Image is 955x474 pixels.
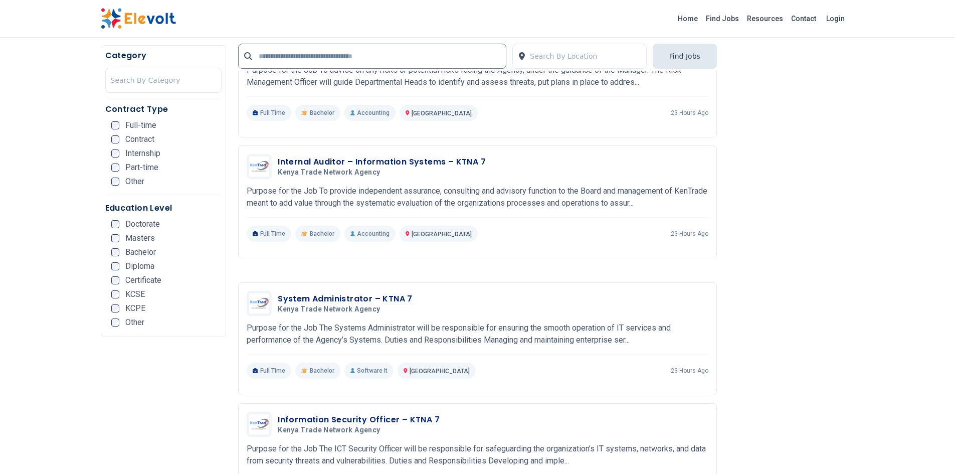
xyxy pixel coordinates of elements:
h5: Education Level [105,202,222,214]
input: Diploma [111,262,119,270]
span: Other [125,178,144,186]
span: [GEOGRAPHIC_DATA] [410,368,470,375]
p: Purpose for the Job To provide independent assurance, consulting and advisory function to the Boa... [247,185,708,209]
a: Kenya Trade Network AgencyAssistant Manager Risk Management & Compliance – KTNA 4Kenya Trade Netw... [247,33,708,121]
a: Login [820,9,851,29]
h5: Category [105,50,222,62]
span: [GEOGRAPHIC_DATA] [412,231,472,238]
p: Purpose for the Job To advise on any risks or potential risks facing the Agency, under the guidan... [247,64,708,88]
img: Kenya Trade Network Agency [249,156,269,177]
span: Kenya Trade Network Agency [278,305,380,314]
span: Bachelor [310,109,334,117]
span: KCPE [125,304,145,312]
input: Masters [111,234,119,242]
iframe: Chat Widget [905,426,955,474]
p: Accounting [344,226,396,242]
span: Doctorate [125,220,160,228]
iframe: Advertisement [729,45,855,346]
span: Certificate [125,276,161,284]
input: Part-time [111,164,119,172]
span: Full-time [125,121,156,129]
a: Home [674,11,702,27]
span: Contract [125,135,154,143]
a: Kenya Trade Network AgencySystem Administrator – KTNA 7Kenya Trade Network AgencyPurpose for the ... [247,291,708,379]
span: Internship [125,149,160,157]
img: Kenya Trade Network Agency [249,414,269,434]
p: Accounting [344,105,396,121]
h5: Contract Type [105,103,222,115]
p: Full Time [247,363,291,379]
p: Purpose for the Job The ICT Security Officer will be responsible for safeguarding the organizatio... [247,443,708,467]
a: Kenya Trade Network AgencyInternal Auditor – Information Systems – KTNA 7Kenya Trade Network Agen... [247,154,708,242]
input: Internship [111,149,119,157]
input: Full-time [111,121,119,129]
input: Contract [111,135,119,143]
span: [GEOGRAPHIC_DATA] [412,110,472,117]
h3: Information Security Officer – KTNA 7 [278,414,440,426]
a: Resources [743,11,787,27]
input: Doctorate [111,220,119,228]
span: Kenya Trade Network Agency [278,168,380,177]
p: Full Time [247,105,291,121]
a: Find Jobs [702,11,743,27]
span: Bachelor [125,248,156,256]
span: Other [125,319,144,327]
p: 23 hours ago [671,230,708,238]
input: Other [111,319,119,327]
input: Bachelor [111,248,119,256]
input: KCSE [111,290,119,298]
h3: System Administrator – KTNA 7 [278,293,413,305]
input: Other [111,178,119,186]
p: 23 hours ago [671,109,708,117]
a: Contact [787,11,820,27]
input: KCPE [111,304,119,312]
p: Full Time [247,226,291,242]
span: Masters [125,234,155,242]
button: Find Jobs [653,44,717,69]
img: Elevolt [101,8,176,29]
img: Kenya Trade Network Agency [249,293,269,313]
span: Diploma [125,262,154,270]
span: Bachelor [310,230,334,238]
span: KCSE [125,290,145,298]
p: 23 hours ago [671,367,708,375]
span: Kenya Trade Network Agency [278,426,380,435]
h3: Internal Auditor – Information Systems – KTNA 7 [278,156,486,168]
p: Software It [344,363,394,379]
span: Bachelor [310,367,334,375]
span: Part-time [125,164,158,172]
p: Purpose for the Job The Systems Administrator will be responsible for ensuring the smooth operati... [247,322,708,346]
input: Certificate [111,276,119,284]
